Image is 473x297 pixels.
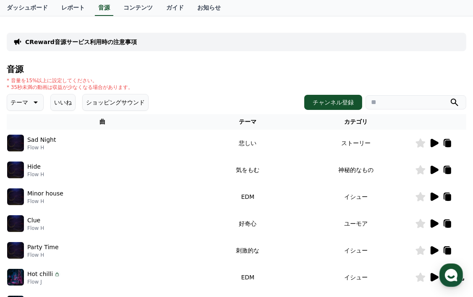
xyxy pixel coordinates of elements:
[25,38,137,46] a: CReward音源サービス利用時の注意事項
[7,77,133,84] p: * 音量を15%以上に設定してください。
[297,114,415,130] th: カテゴリ
[7,65,466,74] h4: 音源
[199,130,297,156] td: 悲しい
[27,162,41,171] p: Hide
[10,96,28,108] p: テーマ
[199,156,297,183] td: 気をもむ
[7,94,44,111] button: テーマ
[199,264,297,291] td: EDM
[50,94,76,111] button: いいね
[297,130,415,156] td: ストーリー
[7,269,24,286] img: music
[124,240,145,247] span: Settings
[199,210,297,237] td: 好奇心
[199,237,297,264] td: 刺激的な
[304,95,362,110] button: チャンネル登録
[70,240,94,247] span: Messages
[7,162,24,178] img: music
[297,237,415,264] td: イシュー
[108,227,161,248] a: Settings
[7,188,24,205] img: music
[27,135,56,144] p: Sad Night
[297,156,415,183] td: 神秘的なもの
[27,198,63,205] p: Flow H
[27,252,59,258] p: Flow H
[27,243,59,252] p: Party Time
[7,242,24,259] img: music
[7,114,199,130] th: 曲
[199,114,297,130] th: テーマ
[199,183,297,210] td: EDM
[27,171,44,178] p: Flow H
[27,189,63,198] p: Minor house
[27,225,44,232] p: Flow H
[297,264,415,291] td: イシュー
[27,279,60,285] p: Flow J
[27,144,56,151] p: Flow H
[82,94,149,111] button: ショッピングサウンド
[27,216,40,225] p: Clue
[7,215,24,232] img: music
[21,240,36,247] span: Home
[297,210,415,237] td: ユーモア
[7,84,133,91] p: * 35秒未満の動画は収益が少なくなる場合があります。
[7,135,24,151] img: music
[3,227,55,248] a: Home
[55,227,108,248] a: Messages
[297,183,415,210] td: イシュー
[27,270,53,279] p: Hot chilli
